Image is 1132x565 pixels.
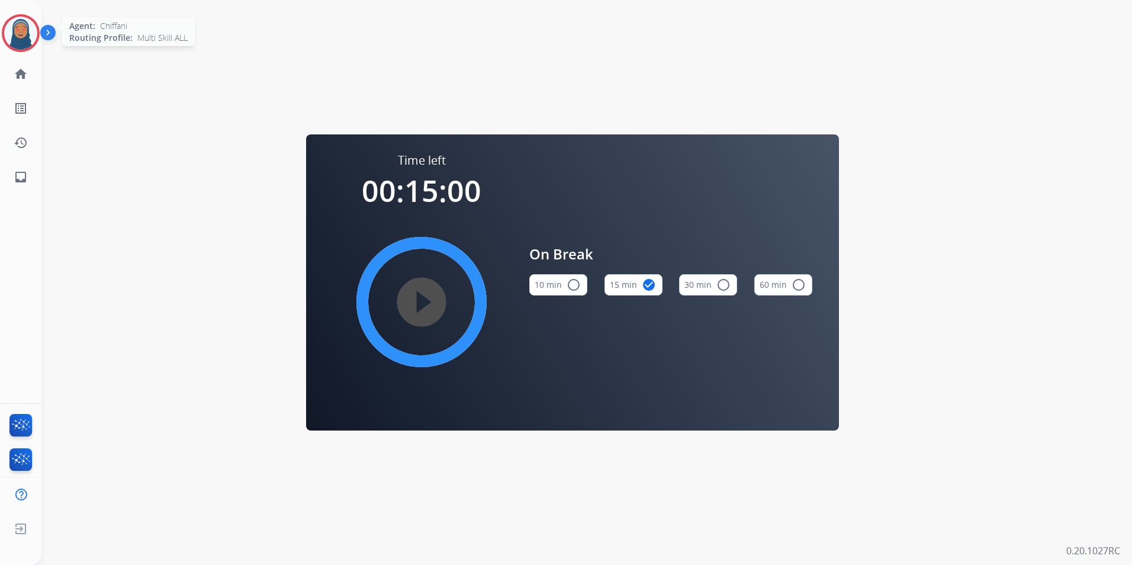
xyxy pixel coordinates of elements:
mat-icon: inbox [14,170,28,184]
img: avatar [4,17,37,50]
button: 10 min [529,274,587,296]
mat-icon: home [14,67,28,81]
span: On Break [529,243,812,265]
button: 15 min [604,274,663,296]
mat-icon: radio_button_unchecked [792,278,806,292]
mat-icon: history [14,136,28,150]
mat-icon: list_alt [14,101,28,115]
span: Agent: [69,20,95,32]
button: 60 min [754,274,812,296]
mat-icon: play_circle_filled [414,295,429,309]
mat-icon: radio_button_unchecked [567,278,581,292]
span: Chiffani [100,20,127,32]
mat-icon: radio_button_unchecked [716,278,731,292]
span: Time left [398,152,446,169]
button: 30 min [679,274,737,296]
span: Multi Skill ALL [137,32,188,44]
mat-icon: check_circle [642,278,656,292]
span: Routing Profile: [69,32,133,44]
span: 00:15:00 [362,171,481,211]
p: 0.20.1027RC [1066,544,1120,558]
